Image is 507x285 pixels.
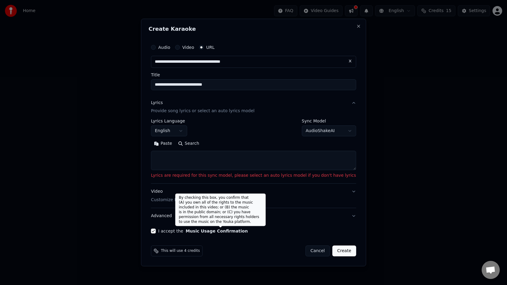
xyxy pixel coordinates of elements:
h2: Create Karaoke [148,26,359,32]
label: URL [206,45,215,49]
button: Advanced [151,208,356,224]
div: By checking this box, you confirm that (A) you own all of the rights to the music included in thi... [175,194,266,226]
span: This will use 4 credits [161,249,200,253]
div: LyricsProvide song lyrics or select an auto lyrics model [151,119,356,184]
button: I accept the [186,229,248,233]
button: Cancel [305,245,330,256]
button: Search [175,139,202,149]
label: Sync Model [302,119,356,123]
div: Video [151,189,264,203]
button: VideoCustomize Karaoke Video: Use Image, Video, or Color [151,184,356,208]
button: Paste [151,139,175,149]
p: Lyrics are required for this sync model, please select an auto lyrics model if you don't have lyrics [151,173,356,179]
div: Lyrics [151,100,163,106]
label: Video [182,45,194,49]
p: Customize Karaoke Video: Use Image, Video, or Color [151,197,264,203]
p: Provide song lyrics or select an auto lyrics model [151,108,254,114]
label: Audio [158,45,170,49]
label: Lyrics Language [151,119,187,123]
label: Title [151,73,356,77]
label: I accept the [158,229,248,233]
button: Create [332,245,356,256]
button: LyricsProvide song lyrics or select an auto lyrics model [151,95,356,119]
